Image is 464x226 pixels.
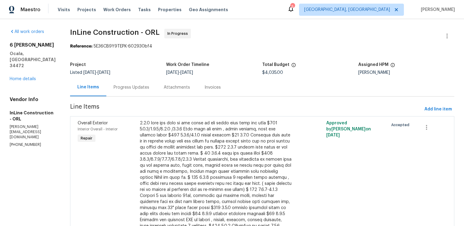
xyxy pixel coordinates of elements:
[290,4,295,10] div: 5
[10,142,56,147] p: [PHONE_NUMBER]
[10,110,56,122] h5: InLine Construction - ORL
[422,104,454,115] button: Add line item
[70,29,159,36] span: InLine Construction - ORL
[390,63,395,70] span: The hpm assigned to this work order.
[180,70,193,75] span: [DATE]
[167,31,190,37] span: In Progress
[326,121,371,137] span: Approved by [PERSON_NAME] on
[70,44,92,48] b: Reference:
[424,106,452,113] span: Add line item
[98,70,110,75] span: [DATE]
[358,70,454,75] div: [PERSON_NAME]
[189,7,228,13] span: Geo Assignments
[77,7,96,13] span: Projects
[10,51,56,69] h5: Ocala, [GEOGRAPHIC_DATA] 34472
[138,8,151,12] span: Tasks
[205,84,221,90] div: Invoices
[391,122,412,128] span: Accepted
[418,7,455,13] span: [PERSON_NAME]
[78,127,118,131] span: Interior Overall - Interior
[70,104,422,115] span: Line Items
[262,70,283,75] span: $4,035.00
[164,84,190,90] div: Attachments
[166,70,179,75] span: [DATE]
[21,7,40,13] span: Maestro
[78,135,95,141] span: Repair
[10,30,44,34] a: All work orders
[70,63,86,67] h5: Project
[70,70,110,75] span: Listed
[77,84,99,90] div: Line Items
[158,7,182,13] span: Properties
[83,70,110,75] span: -
[304,7,390,13] span: [GEOGRAPHIC_DATA], [GEOGRAPHIC_DATA]
[10,124,56,140] p: [PERSON_NAME][EMAIL_ADDRESS][DOMAIN_NAME]
[10,42,56,48] h2: 6 [PERSON_NAME]
[58,7,70,13] span: Visits
[10,97,56,103] h4: Vendor Info
[262,63,289,67] h5: Total Budget
[114,84,149,90] div: Progress Updates
[291,63,296,70] span: The total cost of line items that have been proposed by Opendoor. This sum includes line items th...
[78,121,108,125] span: Overall Exterior
[10,77,36,81] a: Home details
[166,63,209,67] h5: Work Order Timeline
[103,7,131,13] span: Work Orders
[83,70,96,75] span: [DATE]
[358,63,388,67] h5: Assigned HPM
[326,133,340,137] span: [DATE]
[70,43,454,49] div: 5E36CB9Y9TEPK-602930bf4
[166,70,193,75] span: -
